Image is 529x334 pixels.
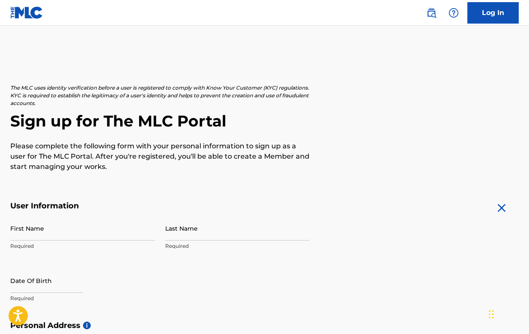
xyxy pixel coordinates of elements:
[165,242,310,250] p: Required
[10,242,155,250] p: Required
[445,4,462,21] div: Help
[10,6,43,19] img: MLC Logo
[423,4,440,21] a: Public Search
[495,201,508,215] img: close
[489,301,494,327] div: Drag
[10,111,519,131] h2: Sign up for The MLC Portal
[10,295,155,302] p: Required
[10,141,310,172] p: Please complete the following form with your personal information to sign up as a user for The ML...
[426,8,437,18] img: search
[449,8,459,18] img: help
[83,322,91,329] span: i
[10,201,310,211] h5: User Information
[467,2,519,24] a: Log In
[10,321,519,331] h5: Personal Address
[486,293,529,334] iframe: Chat Widget
[10,84,310,107] p: The MLC uses identity verification before a user is registered to comply with Know Your Customer ...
